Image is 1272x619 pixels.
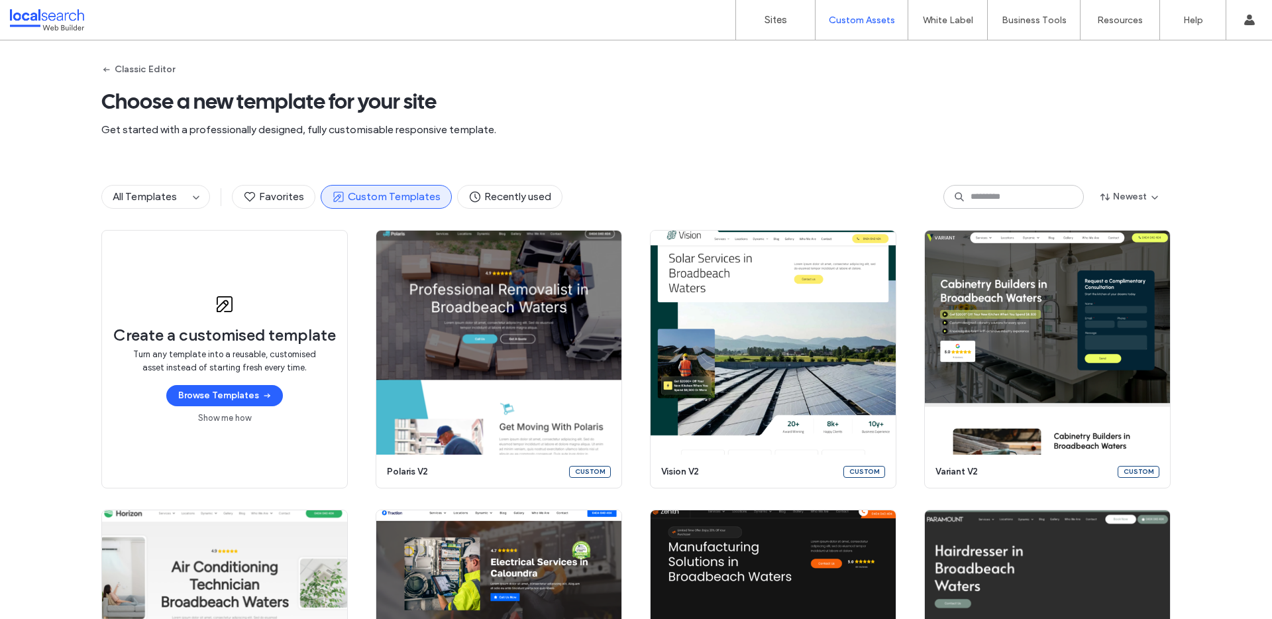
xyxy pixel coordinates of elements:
button: Custom Templates [321,185,452,209]
label: Business Tools [1002,15,1067,26]
button: Favorites [232,185,315,209]
a: Show me how [198,412,251,425]
label: Custom Assets [829,15,895,26]
span: Create a customised template [113,325,336,345]
span: Get started with a professionally designed, fully customisable responsive template. [101,123,1171,137]
div: Custom [1118,466,1159,478]
div: Custom [843,466,885,478]
span: Turn any template into a reusable, customised asset instead of starting fresh every time. [129,348,321,374]
button: Newest [1089,186,1171,207]
span: vision v2 [661,465,835,478]
label: Sites [765,14,787,26]
button: Recently used [457,185,562,209]
span: Choose a new template for your site [101,88,1171,115]
span: Custom Templates [332,190,441,204]
span: polaris v2 [387,465,561,478]
div: Custom [569,466,611,478]
label: Help [1183,15,1203,26]
label: Resources [1097,15,1143,26]
button: All Templates [102,186,188,208]
label: White Label [923,15,973,26]
span: All Templates [113,190,177,203]
button: Classic Editor [101,59,175,80]
button: Browse Templates [166,385,283,406]
span: variant v2 [935,465,1110,478]
span: Recently used [468,190,551,204]
span: Favorites [243,190,304,204]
